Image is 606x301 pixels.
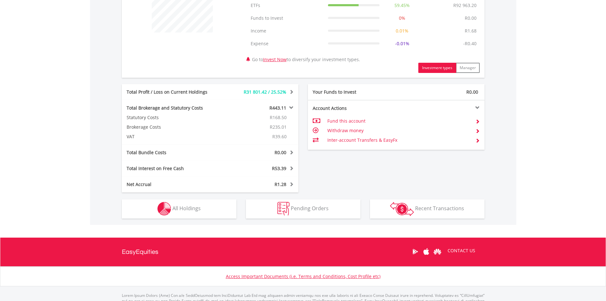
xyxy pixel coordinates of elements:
[370,199,484,219] button: Recent Transactions
[247,37,325,50] td: Expense
[308,105,396,111] div: Account Actions
[415,205,464,212] span: Recent Transactions
[244,89,286,95] span: R31 801.42 / 25.52%
[432,242,443,262] a: Huawei
[247,12,325,25] td: Funds to Invest
[462,12,480,25] td: R0.00
[122,238,158,266] a: EasyEquities
[460,37,480,50] td: -R0.40
[308,89,396,95] div: Your Funds to Invest
[122,165,225,172] div: Total Interest on Free Cash
[466,89,478,95] span: R0.00
[327,126,470,135] td: Withdraw money
[122,133,225,140] div: VAT
[122,149,225,156] div: Total Bundle Costs
[383,12,421,25] td: 0%
[275,181,286,187] span: R1.28
[275,149,286,155] span: R0.00
[327,135,470,145] td: Inter-account Transfers & EasyFx
[421,242,432,262] a: Apple
[443,242,480,260] a: CONTACT US
[456,63,480,73] button: Manager
[277,202,289,216] img: pending_instructions-wht.png
[246,199,360,219] button: Pending Orders
[122,114,225,121] div: Statutory Costs
[122,181,225,188] div: Net Accrual
[122,89,225,95] div: Total Profit / Loss on Current Holdings
[272,133,287,140] span: R39.60
[390,202,414,216] img: transactions-zar-wht.png
[122,105,225,111] div: Total Brokerage and Statutory Costs
[157,202,171,216] img: holdings-wht.png
[418,63,456,73] button: Investment types
[272,165,286,171] span: R53.39
[462,25,480,37] td: R1.68
[269,105,286,111] span: R443.11
[270,114,287,120] span: R168.50
[247,25,325,37] td: Income
[122,124,225,130] div: Brokerage Costs
[226,273,380,279] a: Access Important Documents (i.e. Terms and Conditions, Cost Profile etc)
[410,242,421,262] a: Google Play
[291,205,329,212] span: Pending Orders
[263,56,287,62] a: Invest Now
[270,124,287,130] span: R235.01
[383,37,421,50] td: -0.01%
[383,25,421,37] td: 0.01%
[172,205,201,212] span: All Holdings
[327,116,470,126] td: Fund this account
[122,199,236,219] button: All Holdings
